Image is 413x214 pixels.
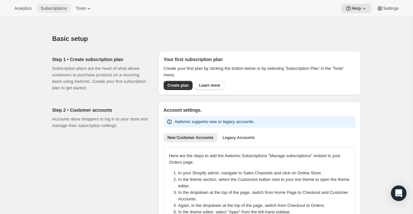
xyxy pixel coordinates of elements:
span: Analytics [14,6,31,11]
button: Help [341,4,371,13]
h2: Account settings. [164,107,356,113]
button: Create plan [164,81,193,90]
p: Here are the steps to add the Awtomic Subscriptions "Manage subscriptions" embed to your Orders p... [169,153,350,166]
li: In the theme section, select the Customize button next to your live theme to open the theme editor. [178,176,354,189]
a: Learn more [195,81,224,90]
span: Tools [76,6,86,11]
span: Settings [383,6,399,11]
button: Subscriptions [37,4,70,13]
button: Analytics [10,4,35,13]
li: Again, in the dropdown at the top of the page, switch from Checkout to Orders. [178,202,354,209]
p: Subscription plans are the heart of what allows customers to purchase products on a recurring bas... [52,65,148,91]
h2: Step 2 • Customer accounts [52,107,148,113]
button: Settings [373,4,403,13]
span: Help [352,6,361,11]
button: New Customer Accounts [164,133,218,142]
button: Tools [72,4,96,13]
p: Awtomic supports new or legacy accounts. [175,119,254,125]
span: Create plan [168,83,189,88]
span: Legacy Accounts [222,135,255,140]
div: Open Intercom Messenger [391,185,407,201]
li: In the dropdown at the top of the page, switch from Home Page to Checkout and Customer Accounts. [178,189,354,202]
span: Learn more [199,83,220,88]
h2: Step 1 • Create subscription plan [52,56,148,63]
p: Create your first plan by clicking the button below or by selecting 'Subscription Plan' in the 'T... [164,65,356,78]
button: Legacy Accounts [219,133,258,142]
li: In your Shopify admin, navigate to Sales Channels and click on Online Store. [178,170,354,176]
h2: Your first subscription plan [164,56,356,63]
span: New Customer Accounts [168,135,214,140]
span: Basic setup [52,35,88,42]
p: Accounts allow shoppers to log in to your store and manage their subscription settings. [52,116,148,129]
span: Subscriptions [41,6,67,11]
